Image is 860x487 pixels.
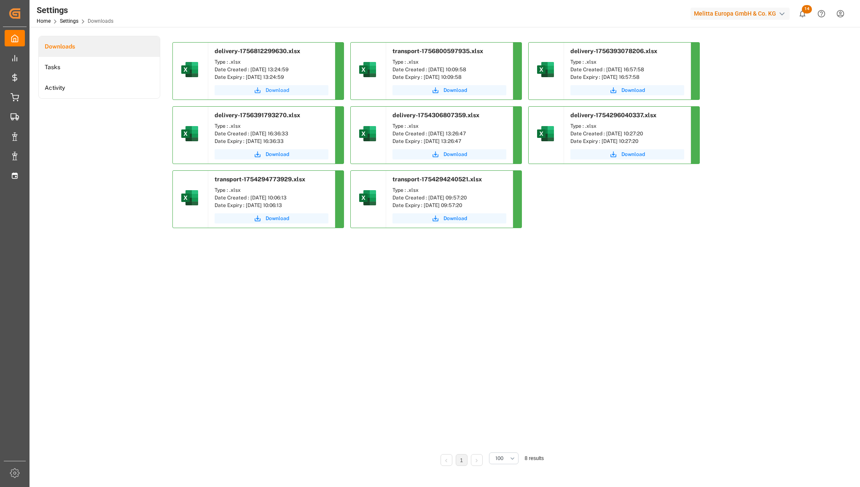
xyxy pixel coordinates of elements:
[266,86,289,94] span: Download
[570,85,684,95] button: Download
[180,124,200,144] img: microsoft-excel-2019--v1.png
[392,58,506,66] div: Type : .xlsx
[460,457,463,463] a: 1
[570,122,684,130] div: Type : .xlsx
[525,455,544,461] span: 8 results
[215,137,328,145] div: Date Expiry : [DATE] 16:36:33
[215,130,328,137] div: Date Created : [DATE] 16:36:33
[535,124,556,144] img: microsoft-excel-2019--v1.png
[215,73,328,81] div: Date Expiry : [DATE] 13:24:59
[392,122,506,130] div: Type : .xlsx
[570,66,684,73] div: Date Created : [DATE] 16:57:58
[180,59,200,80] img: microsoft-excel-2019--v1.png
[215,149,328,159] button: Download
[392,194,506,202] div: Date Created : [DATE] 09:57:20
[621,151,645,158] span: Download
[793,4,812,23] button: show 14 new notifications
[39,36,160,57] a: Downloads
[37,4,113,16] div: Settings
[570,73,684,81] div: Date Expiry : [DATE] 16:57:58
[392,202,506,209] div: Date Expiry : [DATE] 09:57:20
[570,48,657,54] span: delivery-1756393078206.xlsx
[266,215,289,222] span: Download
[443,86,467,94] span: Download
[535,59,556,80] img: microsoft-excel-2019--v1.png
[60,18,78,24] a: Settings
[392,176,482,183] span: transport-1754294240521.xlsx
[215,112,300,118] span: delivery-1756391793270.xlsx
[392,73,506,81] div: Date Expiry : [DATE] 10:09:58
[471,454,483,466] li: Next Page
[392,186,506,194] div: Type : .xlsx
[215,66,328,73] div: Date Created : [DATE] 13:24:59
[357,124,378,144] img: microsoft-excel-2019--v1.png
[215,194,328,202] div: Date Created : [DATE] 10:06:13
[357,188,378,208] img: microsoft-excel-2019--v1.png
[39,57,160,78] a: Tasks
[357,59,378,80] img: microsoft-excel-2019--v1.png
[392,149,506,159] button: Download
[392,66,506,73] div: Date Created : [DATE] 10:09:58
[570,149,684,159] button: Download
[215,122,328,130] div: Type : .xlsx
[266,151,289,158] span: Download
[215,202,328,209] div: Date Expiry : [DATE] 10:06:13
[570,137,684,145] div: Date Expiry : [DATE] 10:27:20
[180,188,200,208] img: microsoft-excel-2019--v1.png
[39,78,160,98] a: Activity
[443,151,467,158] span: Download
[392,213,506,223] button: Download
[570,58,684,66] div: Type : .xlsx
[37,18,51,24] a: Home
[812,4,831,23] button: Help Center
[392,112,479,118] span: delivery-1754306807359.xlsx
[392,130,506,137] div: Date Created : [DATE] 13:26:47
[392,48,483,54] span: transport-1756800597935.xlsx
[570,130,684,137] div: Date Created : [DATE] 10:27:20
[443,215,467,222] span: Download
[215,186,328,194] div: Type : .xlsx
[570,112,656,118] span: delivery-1754296040337.xlsx
[621,86,645,94] span: Download
[392,85,506,95] button: Download
[392,137,506,145] div: Date Expiry : [DATE] 13:26:47
[215,58,328,66] div: Type : .xlsx
[215,176,305,183] span: transport-1754294773929.xlsx
[489,452,519,464] button: open menu
[441,454,452,466] li: Previous Page
[215,85,328,95] button: Download
[215,48,300,54] span: delivery-1756812299630.xlsx
[691,8,790,20] div: Melitta Europa GmbH & Co. KG
[691,5,793,22] button: Melitta Europa GmbH & Co. KG
[495,455,503,462] span: 100
[215,213,328,223] button: Download
[802,5,812,13] span: 14
[456,454,468,466] li: 1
